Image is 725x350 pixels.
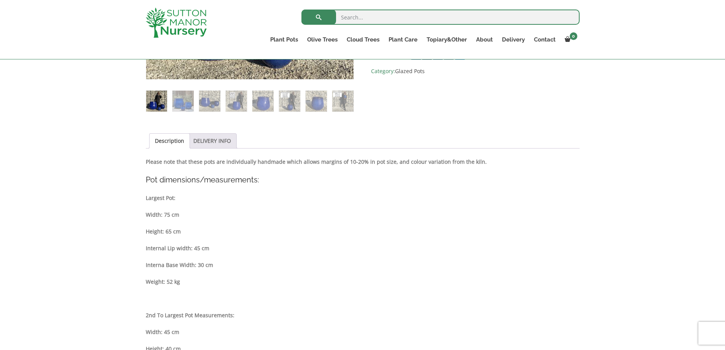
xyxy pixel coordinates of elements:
a: Contact [529,34,560,45]
img: The Lang Co Glazed Royal Azure Blue Plant Pots [146,91,167,112]
a: Delivery [497,34,529,45]
a: Cloud Trees [342,34,384,45]
input: Search... [301,10,580,25]
h4: Pot dimensions/measurements: [146,174,580,186]
img: The Lang Co Glazed Royal Azure Blue Plant Pots - Image 3 [199,91,220,112]
img: The Lang Co Glazed Royal Azure Blue Plant Pots - Image 8 [332,91,353,112]
strong: Largest Pot: [146,194,175,201]
strong: Width: 45 cm [146,328,179,336]
a: Topiary&Other [422,34,472,45]
span: 0 [570,32,577,40]
img: The Lang Co Glazed Royal Azure Blue Plant Pots - Image 6 [279,91,300,112]
a: About [472,34,497,45]
img: The Lang Co Glazed Royal Azure Blue Plant Pots - Image 4 [226,91,247,112]
strong: Interna Base Width: 30 cm [146,261,213,268]
img: The Lang Co Glazed Royal Azure Blue Plant Pots - Image 2 [172,91,193,112]
img: The Lang Co Glazed Royal Azure Blue Plant Pots - Image 5 [252,91,273,112]
a: Olive Trees [303,34,342,45]
a: 0 [560,34,580,45]
strong: 2nd To Largest Pot Measurements: [146,312,234,319]
img: logo [146,8,207,38]
a: Plant Care [384,34,422,45]
strong: Weight: 52 kg [146,278,180,285]
a: Glazed Pots [395,67,425,75]
span: Category: [371,67,579,76]
strong: Please note that these pots are individually handmade which allows margins of 10-20% in pot size,... [146,158,487,165]
a: Description [155,134,184,148]
a: DELIVERY INFO [193,134,231,148]
strong: Height: 65 cm [146,228,181,235]
img: The Lang Co Glazed Royal Azure Blue Plant Pots - Image 7 [306,91,327,112]
a: Plant Pots [266,34,303,45]
strong: Width: 75 cm [146,211,179,218]
strong: Internal Lip width: 45 cm [146,245,209,252]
